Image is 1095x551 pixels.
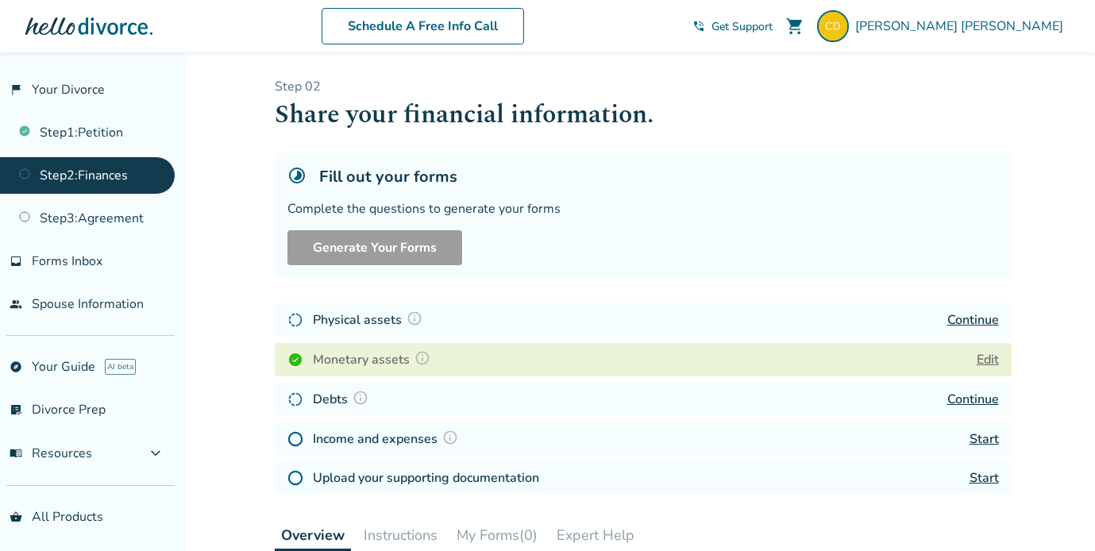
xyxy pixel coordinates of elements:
img: Not Started [287,470,303,486]
span: AI beta [105,359,136,375]
h4: Income and expenses [313,429,463,449]
h4: Debts [313,389,373,410]
a: Continue [947,391,999,408]
span: expand_more [146,444,165,463]
span: Forms Inbox [32,252,102,270]
h4: Physical assets [313,310,427,330]
span: shopping_cart [785,17,804,36]
button: Instructions [357,519,444,551]
iframe: Chat Widget [1016,475,1095,551]
span: list_alt_check [10,403,22,416]
button: Edit [977,350,999,369]
img: In Progress [287,391,303,407]
img: Question Mark [414,350,430,366]
p: Step 0 2 [275,78,1012,95]
img: Question Mark [442,430,458,445]
img: Question Mark [407,310,422,326]
img: Question Mark [353,390,368,406]
a: Start [970,469,999,487]
span: flag_2 [10,83,22,96]
h4: Monetary assets [313,349,435,370]
span: explore [10,360,22,373]
img: Not Started [287,431,303,447]
span: Resources [10,445,92,462]
a: phone_in_talkGet Support [692,19,773,34]
span: shopping_basket [10,511,22,523]
span: Get Support [711,19,773,34]
button: Generate Your Forms [287,230,462,265]
h1: Share your financial information. [275,95,1012,134]
button: Expert Help [550,519,641,551]
div: Complete the questions to generate your forms [287,200,999,218]
h5: Fill out your forms [319,166,457,187]
img: Completed [287,352,303,368]
span: people [10,298,22,310]
a: Continue [947,311,999,329]
span: inbox [10,255,22,268]
img: carolyn.durkee@gmail.com [817,10,849,42]
span: menu_book [10,447,22,460]
a: Schedule A Free Info Call [322,8,524,44]
button: My Forms(0) [450,519,544,551]
span: [PERSON_NAME] [PERSON_NAME] [855,17,1070,35]
img: In Progress [287,312,303,328]
span: phone_in_talk [692,20,705,33]
a: Start [970,430,999,448]
h4: Upload your supporting documentation [313,468,539,487]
